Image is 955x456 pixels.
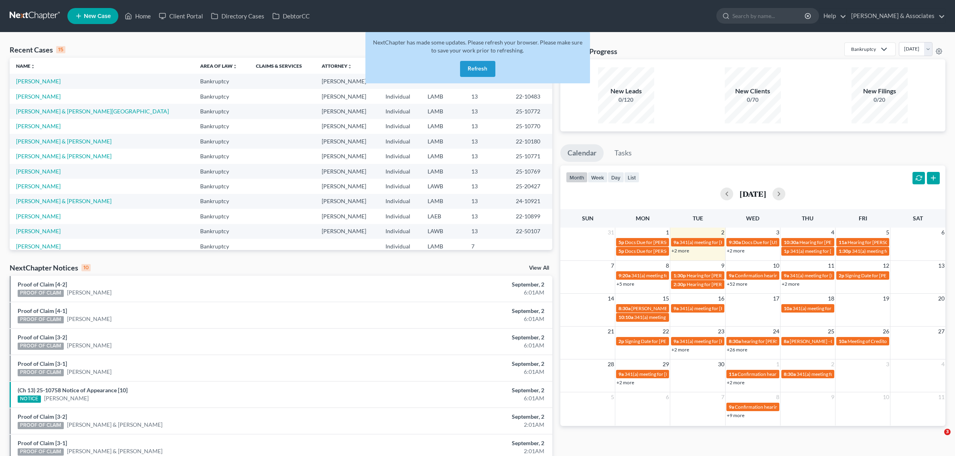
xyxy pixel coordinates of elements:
span: 9:20a [618,272,631,278]
td: [PERSON_NAME] [315,149,379,163]
span: 9a [729,272,734,278]
div: Recent Cases [10,45,65,54]
td: [PERSON_NAME] [315,74,379,89]
div: PROOF OF CLAIM [18,422,64,429]
span: 8:30a [618,305,631,311]
td: LAMB [421,104,465,119]
a: +2 more [616,379,634,385]
span: 5 [610,392,615,402]
div: 2:01AM [374,421,544,429]
span: 341(a) meeting for [PERSON_NAME] [625,371,702,377]
span: 8a [784,338,789,344]
span: Wed [746,215,759,222]
span: 10a [784,305,792,311]
div: September, 2 [374,439,544,447]
span: 5p [618,239,624,245]
div: PROOF OF CLAIM [18,343,64,350]
span: 10a [839,338,847,344]
div: September, 2 [374,280,544,289]
button: day [608,172,624,183]
span: 10 [772,261,780,270]
a: [PERSON_NAME] [16,93,61,100]
td: Individual [379,239,421,254]
span: 9a [618,371,624,377]
td: Individual [379,209,421,224]
td: LAMB [421,134,465,149]
div: 0/20 [852,96,908,104]
span: Docs Due for [US_STATE][PERSON_NAME] [742,239,832,245]
span: 14 [607,294,615,303]
div: 6:01AM [374,289,544,297]
span: 27 [937,327,945,336]
td: [PERSON_NAME] [315,104,379,119]
td: Bankruptcy [194,89,249,104]
span: 8:30a [729,338,741,344]
a: [PERSON_NAME] [16,213,61,220]
div: NOTICE [18,395,41,403]
a: +2 more [671,347,689,353]
div: 6:01AM [374,315,544,323]
td: 13 [465,149,509,163]
td: Bankruptcy [194,164,249,179]
span: NextChapter has made some updates. Please refresh your browser. Please make sure to save your wor... [373,39,582,54]
td: 25-10769 [509,164,552,179]
a: Proof of Claim [4-2] [18,281,67,288]
span: Hearing for [PERSON_NAME] [687,272,749,278]
span: 341(a) meeting for [PERSON_NAME] & [PERSON_NAME] Northern-[PERSON_NAME] [634,314,814,320]
a: [PERSON_NAME] & [PERSON_NAME] [16,198,112,204]
td: 13 [465,89,509,104]
span: 9a [784,272,789,278]
div: 6:01AM [374,368,544,376]
div: September, 2 [374,360,544,368]
div: 0/120 [598,96,654,104]
span: 5p [618,248,624,254]
a: DebtorCC [268,9,314,23]
div: 6:01AM [374,394,544,402]
span: Mon [636,215,650,222]
a: [PERSON_NAME] & [PERSON_NAME] [16,153,112,159]
div: PROOF OF CLAIM [18,290,64,297]
span: 11a [839,239,847,245]
span: 2 [830,359,835,369]
td: Individual [379,164,421,179]
a: Proof of Claim [3-1] [18,360,67,367]
a: +2 more [727,379,744,385]
div: 10 [81,264,91,271]
span: 23 [717,327,725,336]
div: September, 2 [374,307,544,315]
span: 22 [662,327,670,336]
span: 3 [775,228,780,237]
span: 31 [607,228,615,237]
a: Proof of Claim [3-2] [18,413,67,420]
td: Bankruptcy [194,179,249,194]
div: New Filings [852,87,908,96]
span: Thu [802,215,813,222]
span: 7 [720,392,725,402]
div: New Clients [725,87,781,96]
div: 0/70 [725,96,781,104]
span: 10:30a [784,239,799,245]
td: Individual [379,149,421,163]
span: Tue [693,215,703,222]
span: 16 [717,294,725,303]
span: Sun [582,215,594,222]
span: 1:30p [673,272,686,278]
span: 10 [882,392,890,402]
i: unfold_more [347,64,352,69]
div: 6:01AM [374,341,544,349]
span: 9 [830,392,835,402]
td: [PERSON_NAME] [315,179,379,194]
a: Proof of Claim [4-1] [18,307,67,314]
td: Bankruptcy [194,119,249,134]
td: LAMB [421,119,465,134]
span: New Case [84,13,111,19]
span: 11 [937,392,945,402]
span: Signing Date for [PERSON_NAME] and [PERSON_NAME] [625,338,744,344]
td: 22-10483 [509,89,552,104]
a: [PERSON_NAME] [67,368,112,376]
span: 26 [882,327,890,336]
td: 22-10180 [509,134,552,149]
td: Individual [379,104,421,119]
span: 1 [665,228,670,237]
a: [PERSON_NAME] [67,289,112,297]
